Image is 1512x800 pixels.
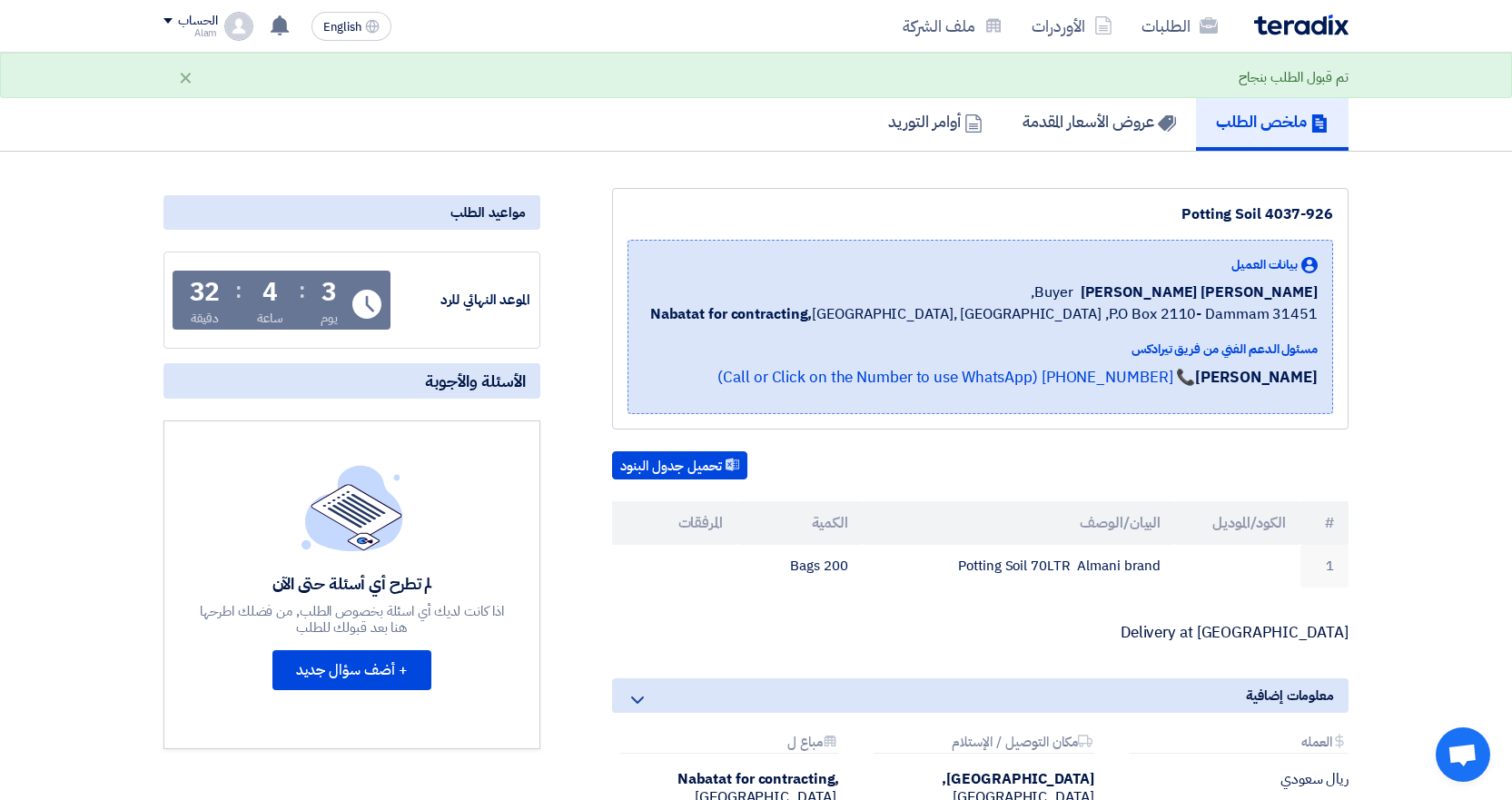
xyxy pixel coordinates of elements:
th: البيان/الوصف [863,501,1176,545]
div: الحساب [178,14,217,29]
span: [PERSON_NAME] [PERSON_NAME] [1081,281,1318,303]
div: الموعد النهائي للرد [394,290,530,311]
td: Potting Soil 70LTR Almani brand [863,545,1176,588]
div: 3 [321,280,337,305]
strong: [PERSON_NAME] [1195,366,1318,389]
td: 1 [1300,545,1349,588]
div: يوم [321,309,338,328]
b: [GEOGRAPHIC_DATA], [942,768,1093,790]
p: Delivery at [GEOGRAPHIC_DATA] [612,624,1349,642]
span: Buyer, [1031,281,1072,303]
th: الكود/الموديل [1175,501,1300,545]
button: English [311,12,391,41]
h5: ملخص الطلب [1216,111,1329,132]
span: [GEOGRAPHIC_DATA], [GEOGRAPHIC_DATA] ,P.O Box 2110- Dammam 31451 [650,303,1318,325]
div: لم تطرح أي أسئلة حتى الآن [198,573,507,594]
div: تم قبول الطلب بنجاح [1239,67,1349,88]
div: : [235,274,242,307]
div: Alam [163,28,217,38]
div: دقيقة [191,309,219,328]
span: بيانات العميل [1231,255,1298,274]
div: Potting Soil 4037-926 [628,203,1333,225]
a: الطلبات [1127,5,1232,47]
a: ملف الشركة [888,5,1017,47]
span: معلومات إضافية [1246,686,1334,706]
div: مواعيد الطلب [163,195,540,230]
h5: عروض الأسعار المقدمة [1023,111,1176,132]
button: تحميل جدول البنود [612,451,747,480]
div: 32 [190,280,221,305]
a: Open chat [1436,727,1490,782]
div: : [299,274,305,307]
div: مسئول الدعم الفني من فريق تيرادكس [650,340,1318,359]
b: Nabatat for contracting, [650,303,813,325]
span: English [323,21,361,34]
th: الكمية [737,501,863,545]
div: العمله [1129,735,1349,754]
div: اذا كانت لديك أي اسئلة بخصوص الطلب, من فضلك اطرحها هنا بعد قبولك للطلب [198,603,507,636]
td: 200 Bags [737,545,863,588]
th: المرفقات [612,501,737,545]
img: empty_state_list.svg [301,465,403,550]
button: + أضف سؤال جديد [272,650,431,690]
div: ريال سعودي [1122,770,1349,788]
h5: أوامر التوريد [888,111,983,132]
div: مكان التوصيل / الإستلام [874,735,1093,754]
th: # [1300,501,1349,545]
div: × [178,66,193,88]
a: ملخص الطلب [1196,93,1349,151]
div: ساعة [257,309,283,328]
span: الأسئلة والأجوبة [425,370,526,391]
a: أوامر التوريد [868,93,1003,151]
a: الأوردرات [1017,5,1127,47]
div: مباع ل [619,735,839,754]
a: 📞 [PHONE_NUMBER] (Call or Click on the Number to use WhatsApp) [717,366,1195,389]
a: عروض الأسعار المقدمة [1003,93,1196,151]
div: 4 [262,280,278,305]
img: profile_test.png [224,12,253,41]
b: Nabatat for contracting, [677,768,840,790]
img: Teradix logo [1254,15,1349,35]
